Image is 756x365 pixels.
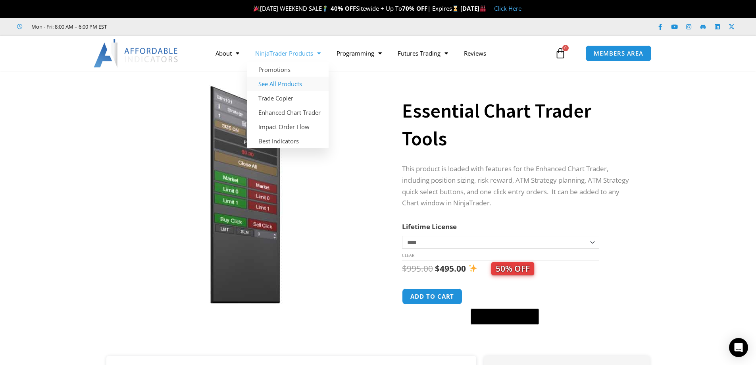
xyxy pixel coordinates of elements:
span: [DATE] WEEKEND SALE Sitewide + Up To | Expires [252,4,460,12]
img: Essential Chart Trader Tools [117,85,373,304]
strong: [DATE] [460,4,486,12]
a: Programming [329,44,390,62]
iframe: PayPal Message 1 [402,329,634,336]
a: Trade Copier [247,91,329,105]
button: Add to cart [402,288,462,305]
img: ⌛ [452,6,458,12]
span: $ [435,263,440,274]
h1: Essential Chart Trader Tools [402,97,634,153]
a: Futures Trading [390,44,456,62]
a: NinjaTrader Products [247,44,329,62]
a: Best Indicators [247,134,329,148]
div: Open Intercom Messenger [729,338,748,357]
span: 0 [562,45,569,51]
bdi: 495.00 [435,263,466,274]
a: Impact Order Flow [247,120,329,134]
strong: 70% OFF [402,4,427,12]
strong: 40% OFF [331,4,356,12]
span: 50% OFF [491,262,534,275]
label: Lifetime License [402,222,457,231]
p: This product is loaded with features for the Enhanced Chart Trader, including position sizing, ri... [402,163,634,209]
bdi: 995.00 [402,263,433,274]
span: $ [402,263,407,274]
img: 🏌️‍♂️ [322,6,328,12]
ul: NinjaTrader Products [247,62,329,148]
img: 🏭 [480,6,486,12]
img: ✨ [469,264,477,272]
iframe: Secure express checkout frame [469,287,541,306]
span: Mon - Fri: 8:00 AM – 6:00 PM EST [29,22,107,31]
a: About [208,44,247,62]
a: Enhanced Chart Trader [247,105,329,120]
a: 0 [543,42,578,65]
a: Clear options [402,253,414,258]
a: Promotions [247,62,329,77]
img: 🎉 [254,6,260,12]
a: MEMBERS AREA [585,45,652,62]
iframe: Customer reviews powered by Trustpilot [118,23,237,31]
button: Buy with GPay [471,309,539,324]
img: LogoAI | Affordable Indicators – NinjaTrader [94,39,179,68]
a: Click Here [494,4,521,12]
nav: Menu [208,44,553,62]
a: Reviews [456,44,494,62]
a: See All Products [247,77,329,91]
span: MEMBERS AREA [594,50,643,56]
